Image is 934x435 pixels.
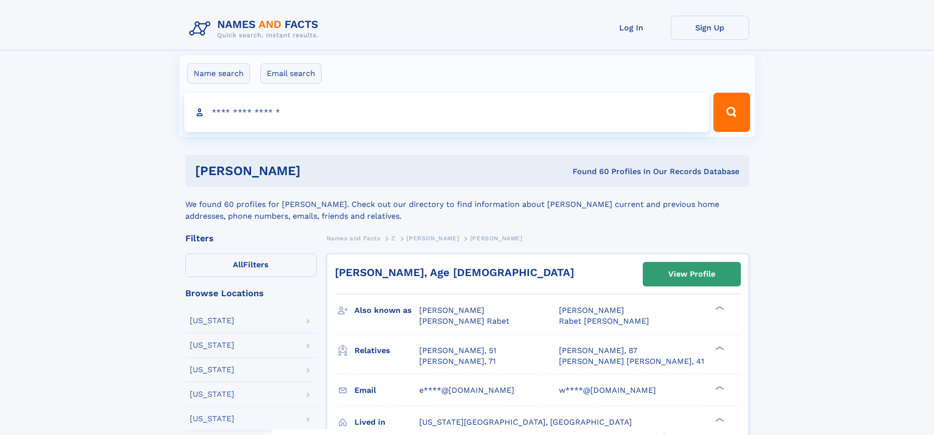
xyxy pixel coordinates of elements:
a: Log In [592,16,671,40]
div: We found 60 profiles for [PERSON_NAME]. Check out our directory to find information about [PERSON... [185,187,749,222]
label: Filters [185,254,317,277]
a: [PERSON_NAME], 71 [419,356,496,367]
div: [US_STATE] [190,390,234,398]
div: [US_STATE] [190,317,234,325]
a: [PERSON_NAME] [406,232,459,244]
a: [PERSON_NAME] [PERSON_NAME], 41 [559,356,704,367]
span: Rabet [PERSON_NAME] [559,316,649,326]
span: [PERSON_NAME] [419,306,484,315]
a: [PERSON_NAME], 51 [419,345,496,356]
img: Logo Names and Facts [185,16,327,42]
div: Browse Locations [185,289,317,298]
button: Search Button [713,93,750,132]
h3: Also known as [354,302,419,319]
span: [PERSON_NAME] [470,235,523,242]
span: [PERSON_NAME] [559,306,624,315]
label: Email search [260,63,322,84]
div: ❯ [713,416,725,423]
div: ❯ [713,345,725,351]
a: Z [391,232,396,244]
label: Name search [187,63,250,84]
span: [PERSON_NAME] Rabet [419,316,509,326]
span: Z [391,235,396,242]
div: Found 60 Profiles In Our Records Database [436,166,739,177]
span: [PERSON_NAME] [406,235,459,242]
div: View Profile [668,263,715,285]
div: ❯ [713,384,725,391]
div: Filters [185,234,317,243]
span: All [233,260,243,269]
a: [PERSON_NAME], Age [DEMOGRAPHIC_DATA] [335,266,574,279]
a: View Profile [643,262,740,286]
h3: Email [354,382,419,399]
a: Sign Up [671,16,749,40]
div: [US_STATE] [190,366,234,374]
h1: [PERSON_NAME] [195,165,437,177]
span: [US_STATE][GEOGRAPHIC_DATA], [GEOGRAPHIC_DATA] [419,417,632,427]
h3: Relatives [354,342,419,359]
div: [US_STATE] [190,415,234,423]
h3: Lived in [354,414,419,431]
div: ❯ [713,305,725,311]
div: [US_STATE] [190,341,234,349]
input: search input [184,93,709,132]
a: [PERSON_NAME], 87 [559,345,637,356]
a: Names and Facts [327,232,380,244]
